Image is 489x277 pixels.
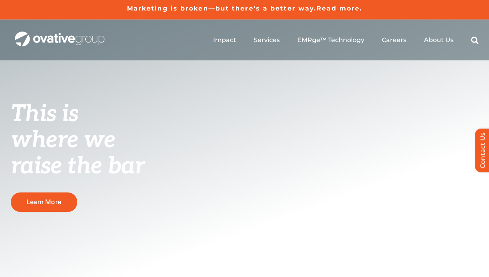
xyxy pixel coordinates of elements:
span: Learn More [26,198,61,206]
nav: Menu [213,28,478,53]
a: Learn More [11,192,77,212]
a: Impact [213,36,236,44]
a: Services [254,36,280,44]
a: OG_Full_horizontal_WHT [15,31,104,38]
a: Marketing is broken—but there’s a better way. [127,5,317,12]
a: EMRge™ Technology [297,36,364,44]
span: This is [11,100,79,128]
a: About Us [424,36,454,44]
a: Careers [382,36,406,44]
a: Search [471,36,478,44]
span: where we raise the bar [11,126,145,180]
a: Read more. [316,5,362,12]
